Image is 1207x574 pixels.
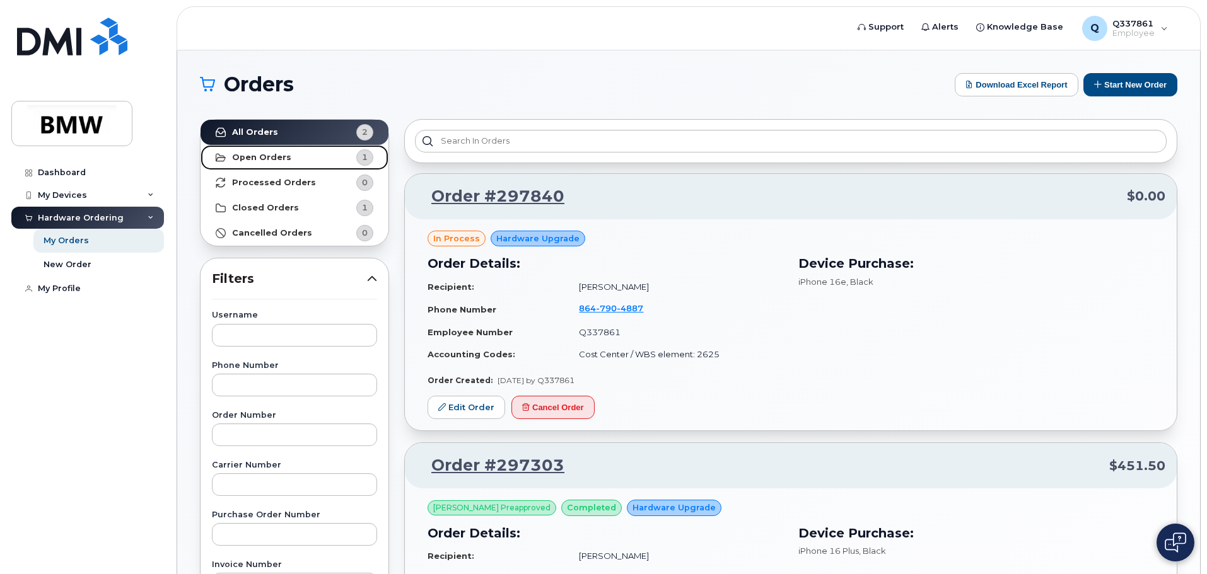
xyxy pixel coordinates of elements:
span: [DATE] by Q337861 [498,376,574,385]
h3: Order Details: [428,254,783,273]
a: Order #297303 [416,454,564,477]
span: iPhone 16e [798,277,846,287]
strong: Recipient: [428,282,474,292]
a: Open Orders1 [201,145,388,170]
span: Filters [212,270,367,288]
a: 8647904887 [579,303,658,313]
h3: Device Purchase: [798,254,1154,273]
span: , Black [859,546,886,556]
h3: Device Purchase: [798,524,1154,542]
span: $0.00 [1127,187,1165,205]
input: Search in orders [415,130,1167,152]
label: Order Number [212,411,377,420]
span: 2 [362,126,368,138]
strong: Phone Number [428,304,496,314]
td: Q337861 [568,321,783,343]
strong: Accounting Codes: [428,349,515,359]
td: [PERSON_NAME] [568,545,783,567]
span: 0 [362,176,368,188]
span: [PERSON_NAME] Preapproved [433,502,551,514]
span: 0 [362,227,368,239]
span: in process [433,232,480,244]
strong: Open Orders [232,152,291,163]
strong: Processed Orders [232,178,316,188]
a: Edit Order [428,396,505,419]
strong: Order Created: [428,376,493,385]
button: Download Excel Report [955,73,1078,96]
span: Orders [224,75,294,94]
td: Cost Center / WBS element: 2625 [568,343,783,365]
a: Order #297840 [416,185,564,208]
strong: Closed Orders [232,203,299,213]
span: Hardware Upgrade [496,232,580,244]
span: 1 [362,202,368,214]
label: Carrier Number [212,461,377,469]
a: Closed Orders1 [201,195,388,221]
img: Open chat [1165,532,1186,553]
label: Purchase Order Number [212,511,377,519]
span: iPhone 16 Plus [798,546,859,556]
span: Hardware Upgrade [633,502,716,514]
button: Start New Order [1083,73,1177,96]
strong: Cancelled Orders [232,228,312,238]
strong: All Orders [232,127,278,137]
button: Cancel Order [511,396,595,419]
a: All Orders2 [201,120,388,145]
a: Processed Orders0 [201,170,388,195]
span: completed [567,502,616,514]
label: Invoice Number [212,561,377,569]
span: , Black [846,277,873,287]
td: [PERSON_NAME] [568,276,783,298]
span: $451.50 [1109,457,1165,475]
label: Phone Number [212,362,377,370]
label: Username [212,311,377,319]
span: 864 [579,303,643,313]
strong: Employee Number [428,327,513,337]
a: Cancelled Orders0 [201,221,388,246]
strong: Recipient: [428,551,474,561]
span: 4887 [617,303,643,313]
span: 790 [596,303,617,313]
h3: Order Details: [428,524,783,542]
span: 1 [362,151,368,163]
